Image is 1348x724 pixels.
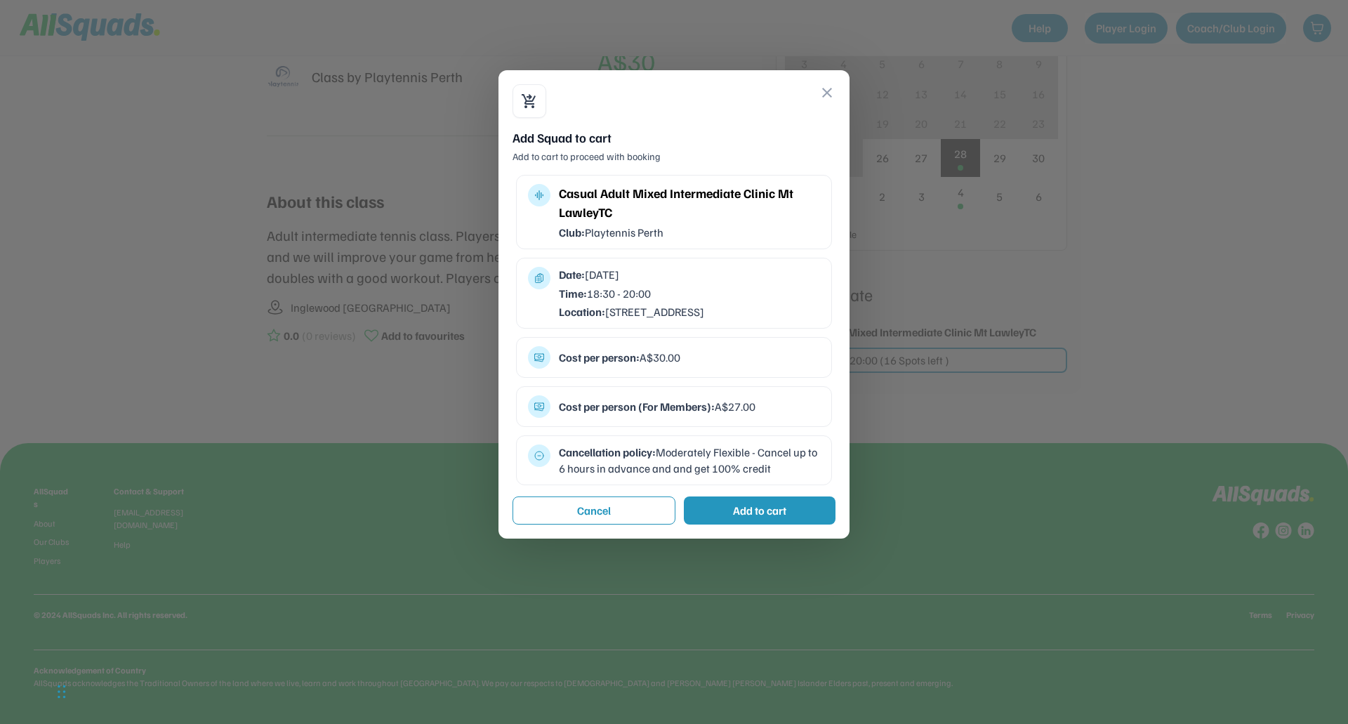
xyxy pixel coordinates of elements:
strong: Cost per person (For Members): [559,400,715,414]
strong: Date: [559,268,585,282]
button: Cancel [513,496,675,525]
strong: Cancellation policy: [559,445,656,459]
strong: Location: [559,305,605,319]
div: 18:30 - 20:00 [559,286,820,301]
button: close [819,84,835,101]
button: multitrack_audio [534,190,545,201]
strong: Club: [559,225,585,239]
div: Playtennis Perth [559,225,820,240]
div: A$30.00 [559,350,820,365]
div: Add to cart to proceed with booking [513,150,835,164]
div: [STREET_ADDRESS] [559,304,820,320]
div: A$27.00 [559,399,820,414]
div: Moderately Flexible - Cancel up to 6 hours in advance and and get 100% credit [559,445,820,476]
div: Add to cart [733,502,786,519]
strong: Time: [559,287,587,301]
div: Add Squad to cart [513,129,835,147]
div: [DATE] [559,267,820,282]
strong: Cost per person: [559,350,640,364]
div: Casual Adult Mixed Intermediate Clinic Mt LawleyTC [559,184,820,222]
button: shopping_cart_checkout [521,93,538,110]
